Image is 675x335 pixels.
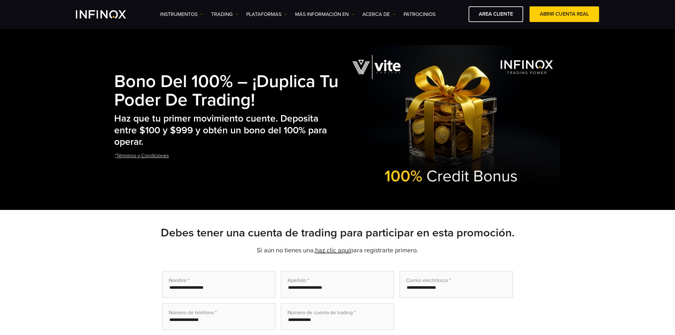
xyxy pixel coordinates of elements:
p: Si aún no tienes una, para registrarte primero. [114,246,561,255]
a: Más información en [295,11,354,18]
a: INFINOX Logo [76,10,141,19]
a: haz clic aquí [315,247,350,254]
strong: Bono del 100% – ¡Duplica tu poder de trading! [114,71,338,111]
a: TRADING [211,11,238,18]
a: AREA CLIENTE [469,6,523,22]
a: Instrumentos [160,11,203,18]
a: ACERCA DE [362,11,396,18]
a: PLATAFORMAS [246,11,287,18]
a: ABRIR CUENTA REAL [530,6,599,22]
a: Patrocinios [404,11,435,18]
a: *Términos y Condiciones [114,148,169,164]
strong: Debes tener una cuenta de trading para participar en esta promoción. [161,226,515,240]
h2: Haz que tu primer movimiento cuente. Deposita entre $100 y $999 y obtén un bono del 100% para ope... [114,113,341,148]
